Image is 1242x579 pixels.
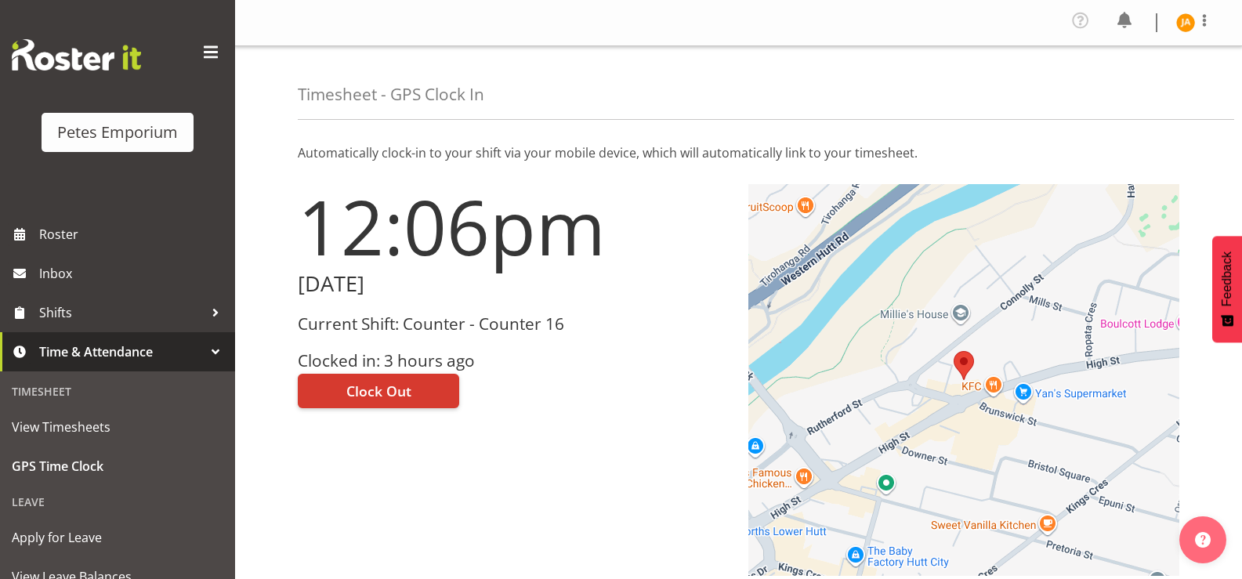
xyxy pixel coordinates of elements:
div: Timesheet [4,375,231,407]
span: View Timesheets [12,415,223,439]
span: Roster [39,223,227,246]
button: Clock Out [298,374,459,408]
span: Feedback [1220,252,1234,306]
div: Petes Emporium [57,121,178,144]
h2: [DATE] [298,272,730,296]
img: jeseryl-armstrong10788.jpg [1176,13,1195,32]
span: Inbox [39,262,227,285]
a: Apply for Leave [4,518,231,557]
span: Clock Out [346,381,411,401]
span: Time & Attendance [39,340,204,364]
span: GPS Time Clock [12,454,223,478]
img: Rosterit website logo [12,39,141,71]
h3: Clocked in: 3 hours ago [298,352,730,370]
div: Leave [4,486,231,518]
a: GPS Time Clock [4,447,231,486]
img: help-xxl-2.png [1195,532,1211,548]
h3: Current Shift: Counter - Counter 16 [298,315,730,333]
h4: Timesheet - GPS Clock In [298,85,484,103]
span: Shifts [39,301,204,324]
a: View Timesheets [4,407,231,447]
p: Automatically clock-in to your shift via your mobile device, which will automatically link to you... [298,143,1179,162]
span: Apply for Leave [12,526,223,549]
h1: 12:06pm [298,184,730,269]
button: Feedback - Show survey [1212,236,1242,342]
